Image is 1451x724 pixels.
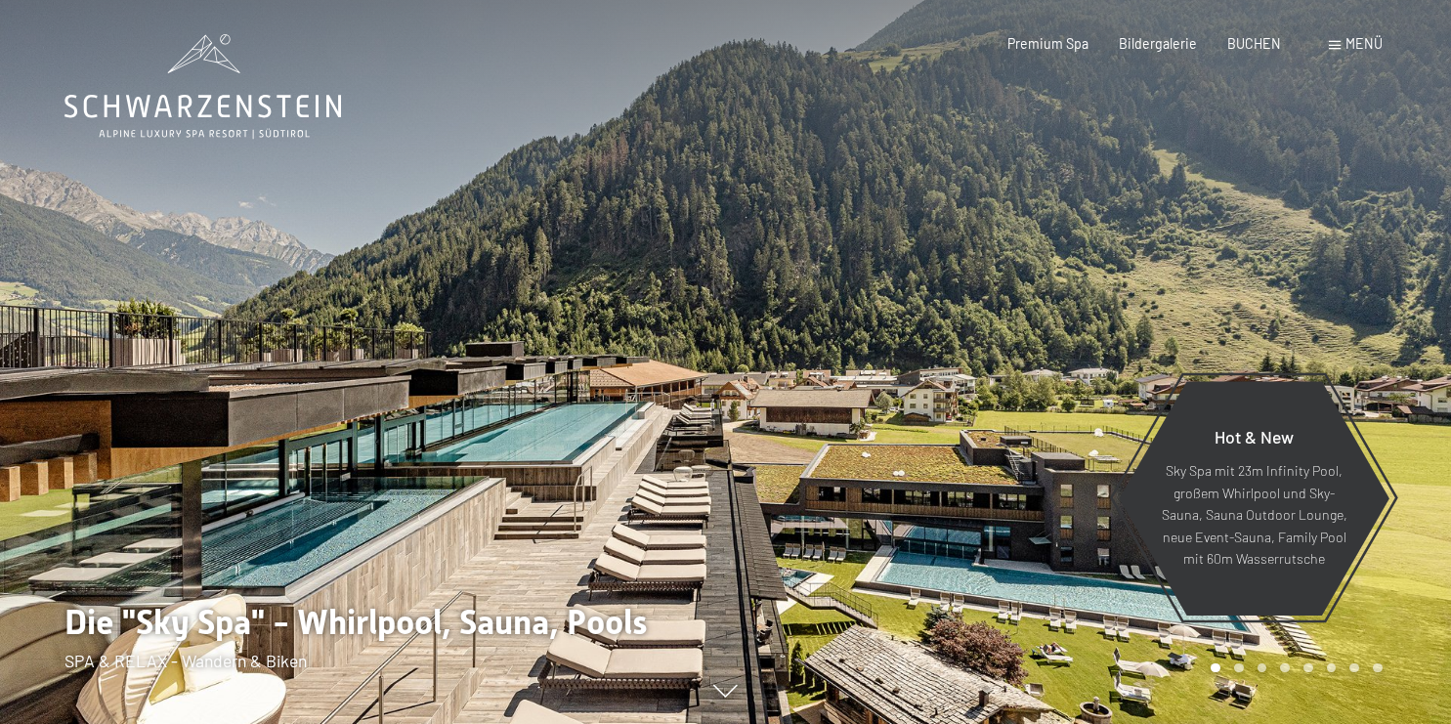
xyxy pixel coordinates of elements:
a: Premium Spa [1007,35,1088,52]
div: Carousel Page 2 [1234,663,1244,673]
a: Bildergalerie [1119,35,1197,52]
span: Hot & New [1215,426,1294,447]
div: Carousel Page 8 [1373,663,1383,673]
div: Carousel Page 7 [1349,663,1359,673]
p: Sky Spa mit 23m Infinity Pool, großem Whirlpool und Sky-Sauna, Sauna Outdoor Lounge, neue Event-S... [1161,460,1347,571]
div: Carousel Page 4 [1280,663,1290,673]
a: BUCHEN [1227,35,1281,52]
div: Carousel Pagination [1204,663,1382,673]
div: Carousel Page 5 [1303,663,1313,673]
div: Carousel Page 3 [1258,663,1267,673]
div: Carousel Page 6 [1327,663,1337,673]
div: Carousel Page 1 (Current Slide) [1211,663,1220,673]
a: Hot & New Sky Spa mit 23m Infinity Pool, großem Whirlpool und Sky-Sauna, Sauna Outdoor Lounge, ne... [1118,380,1390,617]
span: Menü [1345,35,1383,52]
